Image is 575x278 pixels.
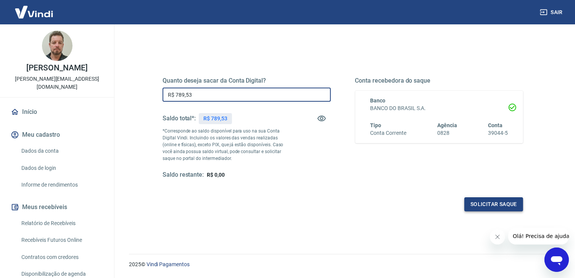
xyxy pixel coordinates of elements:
h6: Conta Corrente [370,129,406,137]
span: R$ 0,00 [207,172,225,178]
button: Meu cadastro [9,126,105,143]
p: *Corresponde ao saldo disponível para uso na sua Conta Digital Vindi. Incluindo os valores das ve... [163,128,288,162]
button: Meus recebíveis [9,199,105,216]
p: [PERSON_NAME] [26,64,87,72]
span: Olá! Precisa de ajuda? [5,5,64,11]
img: Vindi [9,0,59,24]
a: Informe de rendimentos [18,177,105,193]
h5: Saldo restante: [163,171,204,179]
span: Banco [370,97,386,104]
span: Agência [437,122,457,128]
iframe: Fechar mensagem [490,229,505,244]
a: Dados de login [18,160,105,176]
span: Tipo [370,122,382,128]
button: Sair [538,5,566,19]
h5: Quanto deseja sacar da Conta Digital? [163,77,331,85]
a: Início [9,104,105,120]
h6: 39044-5 [488,129,508,137]
h5: Saldo total*: [163,115,196,122]
p: [PERSON_NAME][EMAIL_ADDRESS][DOMAIN_NAME] [6,75,108,91]
a: Dados da conta [18,143,105,159]
h5: Conta recebedora do saque [355,77,523,85]
h6: BANCO DO BRASIL S.A. [370,104,508,112]
a: Recebíveis Futuros Online [18,232,105,248]
a: Vindi Pagamentos [147,261,190,267]
p: R$ 789,53 [203,115,227,123]
iframe: Botão para abrir a janela de mensagens [544,248,569,272]
iframe: Mensagem da empresa [508,228,569,244]
a: Contratos com credores [18,249,105,265]
span: Conta [488,122,503,128]
h6: 0828 [437,129,457,137]
button: Solicitar saque [464,197,523,211]
a: Relatório de Recebíveis [18,216,105,231]
img: 223a9f67-d98a-484c-8d27-a7b92921aa75.jpeg [42,30,72,61]
p: 2025 © [129,260,557,268]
